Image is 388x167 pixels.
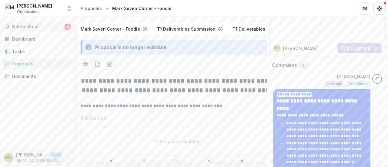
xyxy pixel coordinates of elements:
p: Mark Seven Corner - Foodie [81,26,140,32]
button: Remove File [238,157,246,165]
span: External [326,82,341,86]
button: Open entity switcher [65,2,73,15]
p: File upload disabled [156,138,199,145]
p: [EMAIL_ADDRESS][DOMAIN_NAME] [16,158,62,163]
p: [PERSON_NAME] [283,45,318,52]
nav: breadcrumb [78,4,174,13]
button: Partners [359,2,371,15]
button: download-proposal [93,59,102,69]
div: Mark Ng Jun Qi [275,47,279,50]
h2: Comments [272,62,297,68]
div: Tasks [12,48,68,55]
button: Remove File [206,157,213,165]
p: [PERSON_NAME] [16,152,47,158]
button: Get Help [373,2,386,15]
a: Documents [2,71,73,81]
p: [PERSON_NAME] [337,74,370,80]
p: File Upload [81,115,106,122]
div: Mark Ng Jun Qi [5,155,12,159]
div: Dashboard [12,36,68,42]
span: Organization [17,9,40,15]
a: Tasks [2,46,73,56]
span: Notifications [12,24,65,29]
a: Proposals [78,4,104,13]
span: Foundation [348,82,368,86]
div: Josselyn Tan [375,77,380,81]
span: 6 [65,24,71,30]
div: Proposal is no longer editable. [95,44,168,51]
button: Add Comment [337,43,382,53]
button: More [65,154,72,161]
div: [PERSON_NAME] [17,3,52,9]
button: Notifications6 [2,22,73,32]
p: T1 Deliverables Submission [157,26,216,32]
button: Preview 5a9feac0-aae1-4ca4-84b1-8934604f9298-5.pdf [81,59,90,69]
span: 2 [302,63,305,68]
div: Proposals [81,5,102,12]
button: download-proposal [105,59,115,69]
div: Proposals [12,61,68,67]
div: Documents [12,73,68,79]
button: Remove File [140,157,147,165]
div: Mark Seven Corner - Foodie [112,5,172,12]
p: User [50,152,62,158]
a: Dashboard [2,34,73,44]
img: Mark Ng Jun Qi [5,4,15,13]
p: T1 Deliverables Submission [232,26,291,32]
button: Remove File [173,157,180,165]
button: Remove File [107,157,115,165]
a: Proposals [2,59,73,69]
